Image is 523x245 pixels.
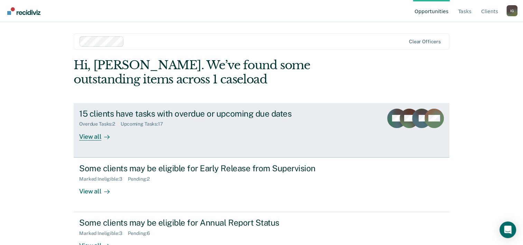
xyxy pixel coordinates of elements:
[499,221,516,238] div: Open Intercom Messenger
[79,121,121,127] div: Overdue Tasks : 2
[79,218,322,228] div: Some clients may be eligible for Annual Report Status
[121,121,169,127] div: Upcoming Tasks : 17
[7,7,40,15] img: Recidiviz
[74,58,374,87] div: Hi, [PERSON_NAME]. We’ve found some outstanding items across 1 caseload
[128,176,156,182] div: Pending : 2
[79,163,322,173] div: Some clients may be eligible for Early Release from Supervision
[74,103,449,157] a: 15 clients have tasks with overdue or upcoming due datesOverdue Tasks:2Upcoming Tasks:17View all
[79,230,128,236] div: Marked Ineligible : 3
[79,176,128,182] div: Marked Ineligible : 3
[79,127,118,140] div: View all
[128,230,156,236] div: Pending : 6
[409,39,441,45] div: Clear officers
[79,182,118,195] div: View all
[506,5,517,16] button: Profile dropdown button
[79,109,322,119] div: 15 clients have tasks with overdue or upcoming due dates
[506,5,517,16] div: I G
[74,157,449,212] a: Some clients may be eligible for Early Release from SupervisionMarked Ineligible:3Pending:2View all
